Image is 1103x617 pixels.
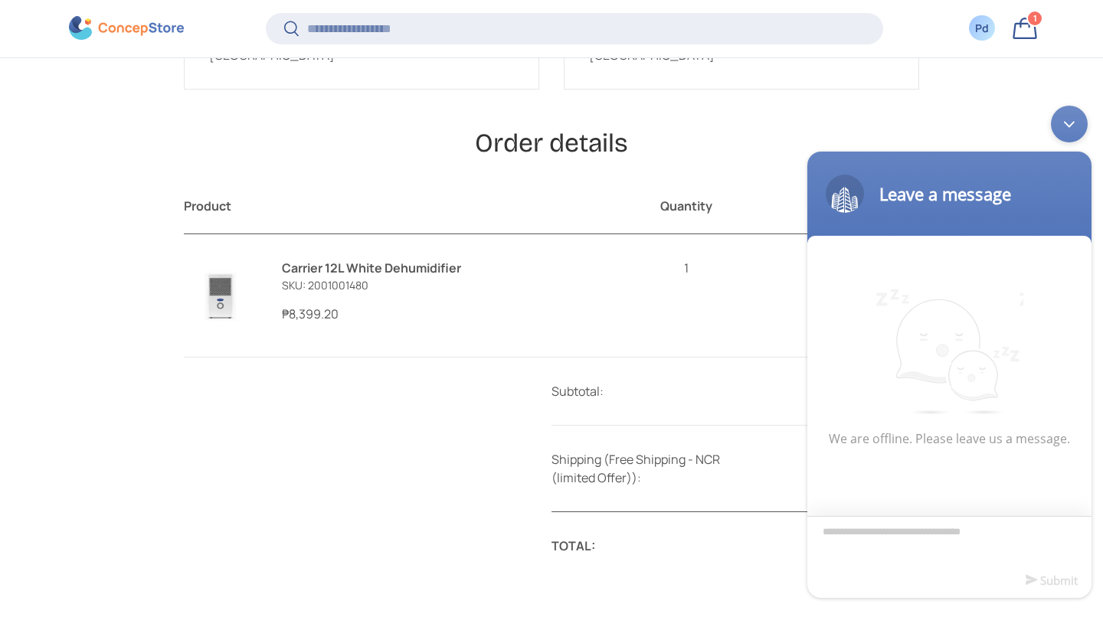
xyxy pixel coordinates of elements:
[772,426,919,512] td: ₱0.00
[184,259,257,332] img: carrier-dehumidifier-12-liter-full-view-concepstore
[282,277,601,293] p: SKU: 2001001480
[772,178,919,234] th: Total
[625,234,772,357] td: 1
[282,260,461,276] a: Carrier 12L White Dehumidifier
[772,357,919,426] td: ₱8,399.20
[184,126,919,160] h2: Order details
[551,537,595,554] strong: Total:
[69,17,184,41] img: ConcepStore
[282,305,339,322] span: ₱8,399.20
[551,426,772,512] td: Shipping (Free Shipping - NCR (limited Offer)):
[625,178,772,234] th: Quantity
[184,178,625,234] th: Product
[1033,13,1037,24] span: 1
[551,357,772,426] td: Subtotal:
[965,11,999,45] a: Pd
[800,98,1099,606] iframe: SalesIQ Chatwindow
[974,21,990,37] div: Pd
